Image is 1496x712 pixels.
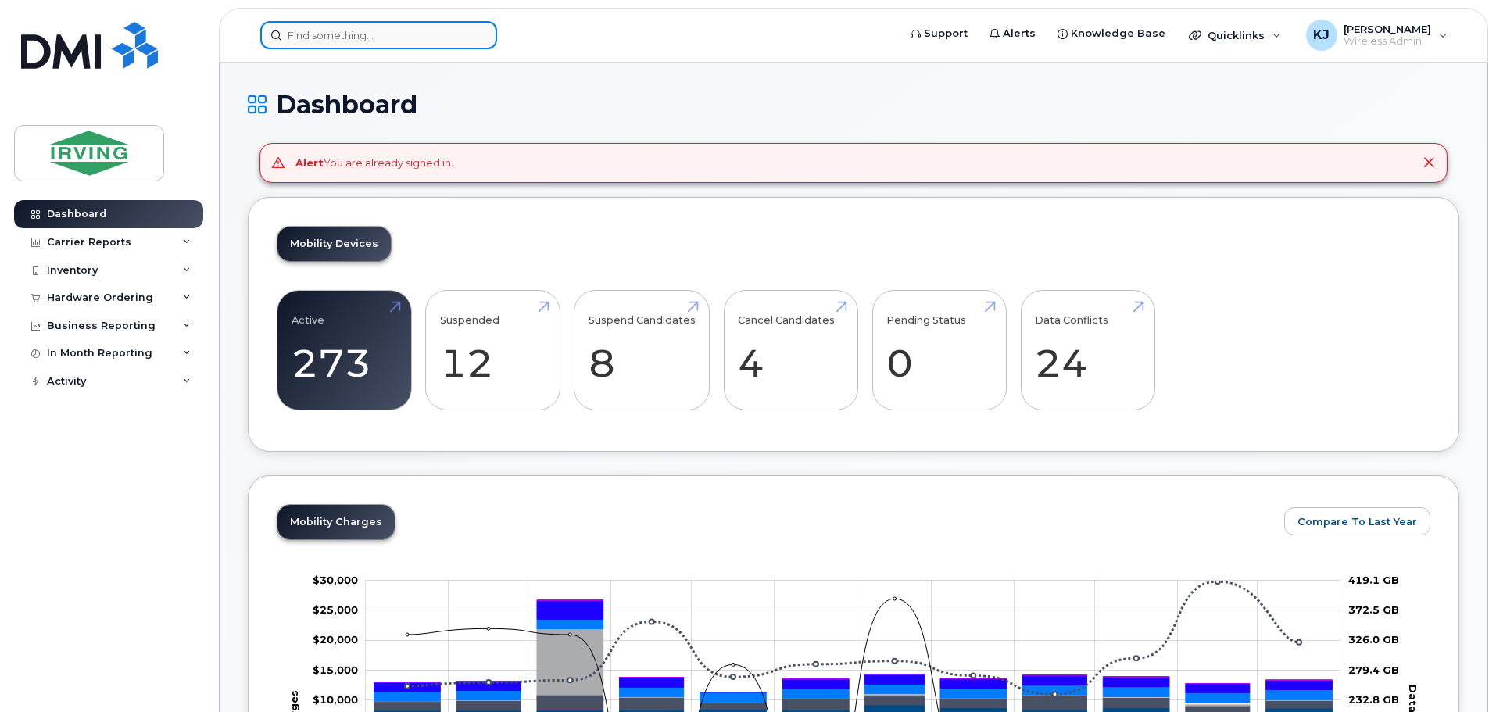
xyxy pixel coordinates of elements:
span: Compare To Last Year [1297,514,1417,529]
g: $0 [313,573,358,585]
tspan: 372.5 GB [1348,603,1399,616]
tspan: 279.4 GB [1348,663,1399,675]
a: Suspend Candidates 8 [589,299,696,402]
a: Data Conflicts 24 [1035,299,1140,402]
tspan: 326.0 GB [1348,633,1399,646]
strong: Alert [295,156,324,169]
tspan: $25,000 [313,603,358,616]
tspan: $15,000 [313,663,358,675]
tspan: 232.8 GB [1348,693,1399,706]
g: $0 [313,603,358,616]
a: Cancel Candidates 4 [738,299,843,402]
h1: Dashboard [248,91,1459,118]
a: Mobility Devices [277,227,391,261]
a: Suspended 12 [440,299,546,402]
g: $0 [313,663,358,675]
a: Mobility Charges [277,505,395,539]
button: Compare To Last Year [1284,507,1430,535]
a: Pending Status 0 [886,299,992,402]
g: $0 [313,633,358,646]
tspan: $10,000 [313,693,358,706]
a: Active 273 [292,299,397,402]
tspan: $30,000 [313,573,358,585]
g: $0 [313,693,358,706]
tspan: $20,000 [313,633,358,646]
g: Roaming [374,695,1333,711]
div: You are already signed in. [295,156,453,170]
tspan: 419.1 GB [1348,573,1399,585]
